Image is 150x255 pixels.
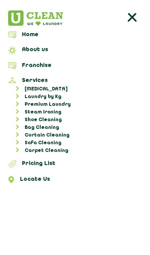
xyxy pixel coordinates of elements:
a: [MEDICAL_DATA] [10,85,147,93]
a: Carpet Cleaning [10,147,147,155]
img: UClean Laundry and Dry Cleaning [3,10,63,26]
a: Home [3,32,147,41]
a: Pricing List [3,160,147,170]
a: Services [3,77,147,85]
a: Franchise [3,62,147,72]
a: Shoe Cleaning [10,116,147,124]
a: Bag Cleaning [10,124,147,132]
a: Laundry by Kg [10,93,147,101]
a: Sofa Cleaning [10,139,147,147]
a: Curtain Cleaning [10,132,147,139]
a: Premium Laundry [10,101,147,108]
a: Steam Ironing [10,108,147,116]
a: About us [3,47,147,57]
a: Locate Us [3,176,147,185]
